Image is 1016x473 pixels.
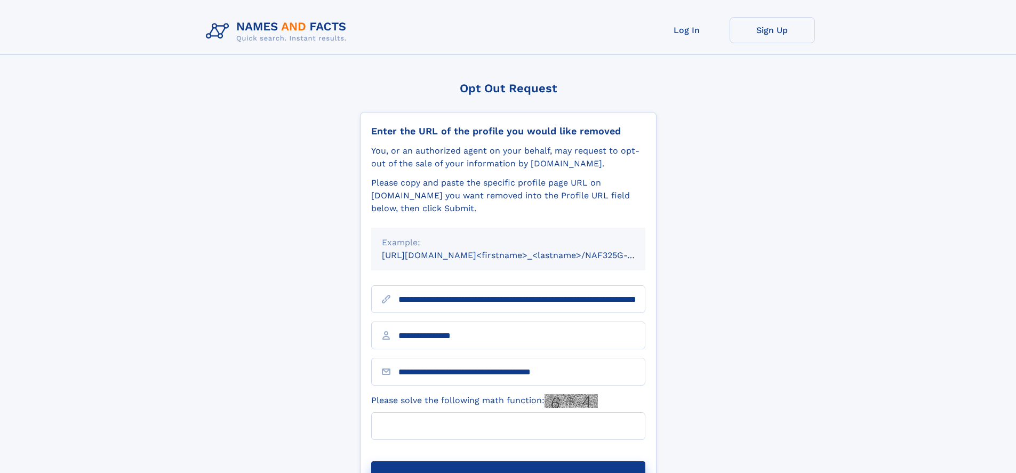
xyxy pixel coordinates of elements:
[382,250,666,260] small: [URL][DOMAIN_NAME]<firstname>_<lastname>/NAF325G-xxxxxxxx
[644,17,730,43] a: Log In
[360,82,657,95] div: Opt Out Request
[371,394,598,408] label: Please solve the following math function:
[371,177,645,215] div: Please copy and paste the specific profile page URL on [DOMAIN_NAME] you want removed into the Pr...
[382,236,635,249] div: Example:
[202,17,355,46] img: Logo Names and Facts
[371,145,645,170] div: You, or an authorized agent on your behalf, may request to opt-out of the sale of your informatio...
[371,125,645,137] div: Enter the URL of the profile you would like removed
[730,17,815,43] a: Sign Up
